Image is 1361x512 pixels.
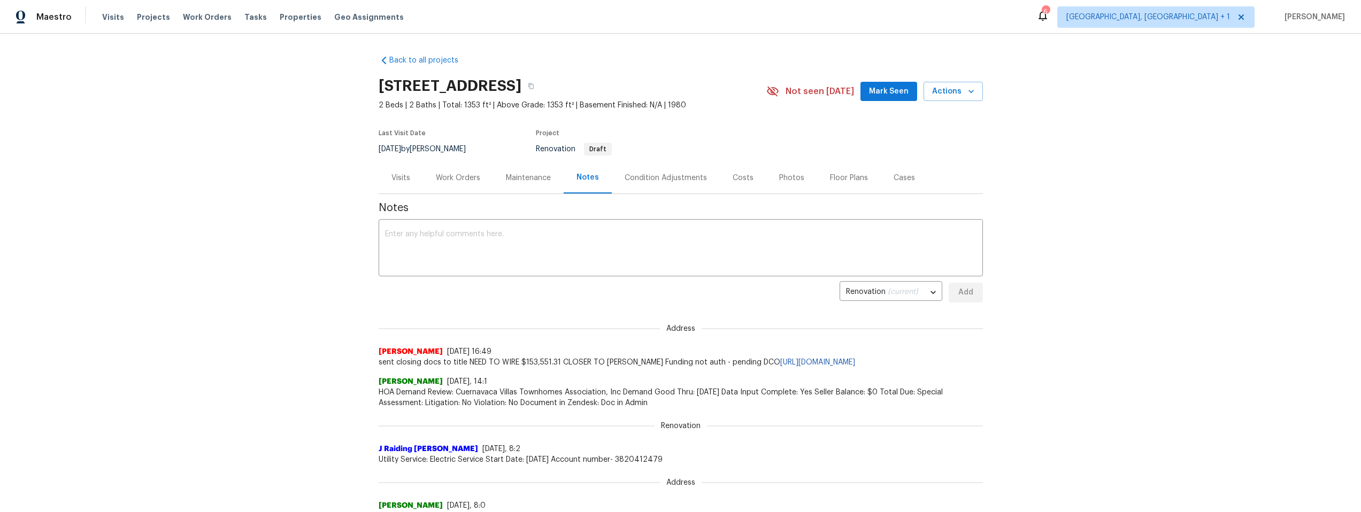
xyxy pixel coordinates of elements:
span: [DATE], 8:2 [482,445,520,453]
span: [PERSON_NAME] [379,346,443,357]
div: Maintenance [506,173,551,183]
span: Actions [932,85,974,98]
span: Projects [137,12,170,22]
span: sent closing docs to title NEED TO WIRE $153,551.31 CLOSER TO [PERSON_NAME] Funding not auth - pe... [379,357,983,368]
div: Costs [733,173,753,183]
span: Visits [102,12,124,22]
div: Floor Plans [830,173,868,183]
div: Work Orders [436,173,480,183]
button: Mark Seen [860,82,917,102]
span: Renovation [655,421,707,431]
div: Notes [576,172,599,183]
span: [PERSON_NAME] [379,500,443,511]
span: [DATE], 14:1 [447,378,487,385]
span: Project [536,130,559,136]
h2: [STREET_ADDRESS] [379,81,521,91]
span: Notes [379,203,983,213]
a: Back to all projects [379,55,481,66]
span: [DATE], 8:0 [447,502,486,509]
button: Copy Address [521,76,541,96]
span: 2 Beds | 2 Baths | Total: 1353 ft² | Above Grade: 1353 ft² | Basement Finished: N/A | 1980 [379,100,766,111]
span: Utility Service: Electric Service Start Date: [DATE] Account number- 3820412479 [379,454,983,465]
span: [DATE] [379,145,401,153]
span: [PERSON_NAME] [379,376,443,387]
span: [DATE] 16:49 [447,348,491,355]
button: Actions [924,82,983,102]
span: (current) [888,288,918,296]
span: Mark Seen [869,85,909,98]
span: [PERSON_NAME] [1280,12,1345,22]
div: 6 [1042,6,1049,17]
span: Tasks [244,13,267,21]
span: Not seen [DATE] [786,86,854,97]
span: Address [660,323,702,334]
div: Renovation (current) [840,280,942,306]
span: Properties [280,12,321,22]
span: Address [660,477,702,488]
span: Maestro [36,12,72,22]
div: Condition Adjustments [625,173,707,183]
span: Draft [585,146,611,152]
span: Work Orders [183,12,232,22]
span: [GEOGRAPHIC_DATA], [GEOGRAPHIC_DATA] + 1 [1066,12,1230,22]
a: [URL][DOMAIN_NAME] [780,359,855,366]
div: Cases [894,173,915,183]
div: Photos [779,173,804,183]
span: Geo Assignments [334,12,404,22]
span: Renovation [536,145,612,153]
div: by [PERSON_NAME] [379,143,479,156]
span: J Raiding [PERSON_NAME] [379,444,478,454]
div: Visits [391,173,410,183]
span: HOA Demand Review: Cuernavaca Villas Townhomes Association, Inc Demand Good Thru: [DATE] Data Inp... [379,387,983,408]
span: Last Visit Date [379,130,426,136]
